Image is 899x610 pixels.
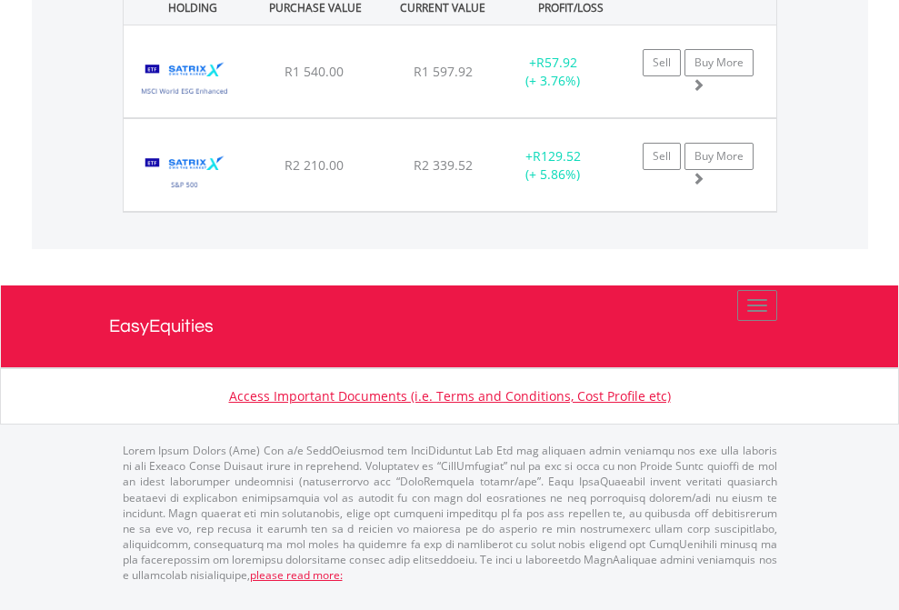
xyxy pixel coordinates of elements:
p: Lorem Ipsum Dolors (Ame) Con a/e SeddOeiusmod tem InciDiduntut Lab Etd mag aliquaen admin veniamq... [123,443,777,583]
span: R57.92 [536,54,577,71]
a: please read more: [250,567,343,583]
span: R1 597.92 [414,63,473,80]
img: EQU.ZA.STX500.png [133,142,237,206]
a: Buy More [684,49,754,76]
img: EQU.ZA.STXESG.png [133,48,237,113]
a: Sell [643,143,681,170]
span: R1 540.00 [285,63,344,80]
a: Access Important Documents (i.e. Terms and Conditions, Cost Profile etc) [229,387,671,405]
div: + (+ 3.76%) [496,54,610,90]
span: R2 339.52 [414,156,473,174]
a: EasyEquities [109,285,791,367]
div: + (+ 5.86%) [496,147,610,184]
a: Buy More [684,143,754,170]
a: Sell [643,49,681,76]
span: R2 210.00 [285,156,344,174]
span: R129.52 [533,147,581,165]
